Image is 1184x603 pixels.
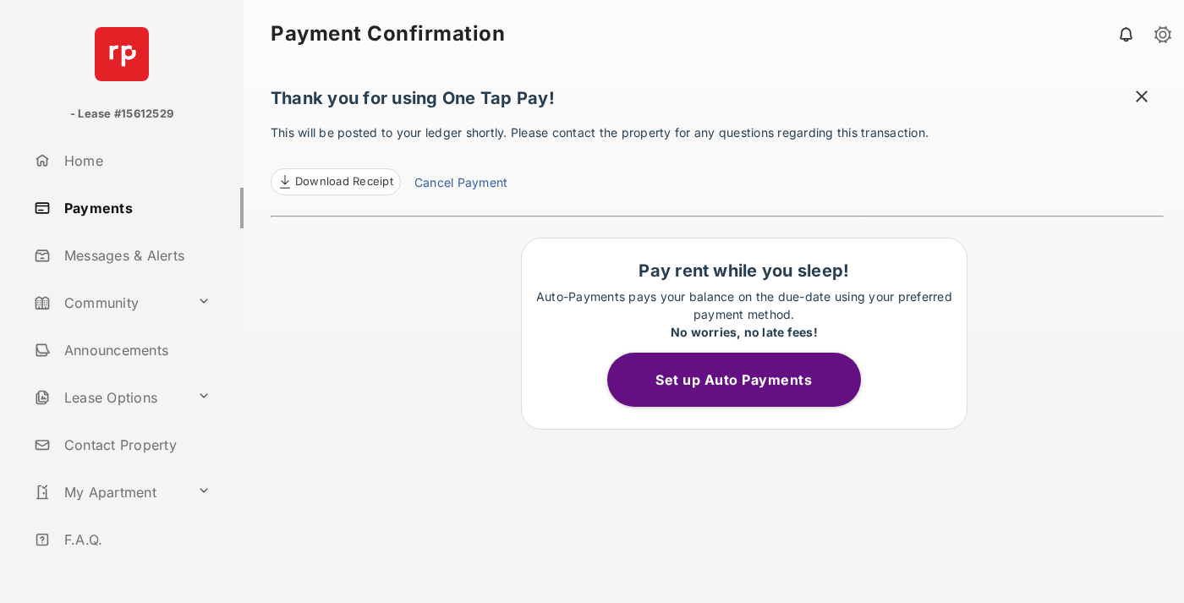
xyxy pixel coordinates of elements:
a: Download Receipt [271,168,401,195]
a: Contact Property [27,425,244,465]
h1: Thank you for using One Tap Pay! [271,88,1164,117]
img: svg+xml;base64,PHN2ZyB4bWxucz0iaHR0cDovL3d3dy53My5vcmcvMjAwMC9zdmciIHdpZHRoPSI2NCIgaGVpZ2h0PSI2NC... [95,27,149,81]
button: Set up Auto Payments [607,353,861,407]
p: This will be posted to your ledger shortly. Please contact the property for any questions regardi... [271,123,1164,195]
div: No worries, no late fees! [530,323,958,341]
a: Lease Options [27,377,190,418]
a: F.A.Q. [27,519,244,560]
a: My Apartment [27,472,190,513]
span: Download Receipt [295,173,393,190]
a: Payments [27,188,244,228]
a: Home [27,140,244,181]
p: Auto-Payments pays your balance on the due-date using your preferred payment method. [530,288,958,341]
a: Set up Auto Payments [607,371,881,388]
h1: Pay rent while you sleep! [530,260,958,281]
a: Messages & Alerts [27,235,244,276]
a: Cancel Payment [414,173,507,195]
a: Community [27,282,190,323]
strong: Payment Confirmation [271,24,505,44]
a: Announcements [27,330,244,370]
p: - Lease #15612529 [70,106,173,123]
